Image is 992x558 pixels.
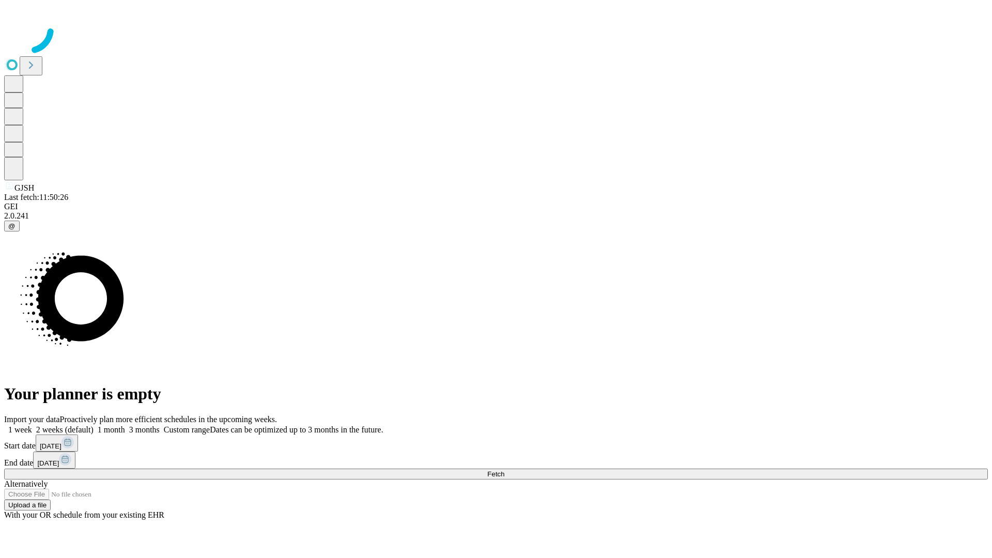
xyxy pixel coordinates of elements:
[4,415,60,424] span: Import your data
[487,470,504,478] span: Fetch
[164,425,210,434] span: Custom range
[37,459,59,467] span: [DATE]
[4,384,988,404] h1: Your planner is empty
[4,211,988,221] div: 2.0.241
[4,469,988,479] button: Fetch
[4,202,988,211] div: GEI
[4,510,164,519] span: With your OR schedule from your existing EHR
[4,435,988,452] div: Start date
[60,415,277,424] span: Proactively plan more efficient schedules in the upcoming weeks.
[4,500,51,510] button: Upload a file
[8,425,32,434] span: 1 week
[36,425,94,434] span: 2 weeks (default)
[210,425,383,434] span: Dates can be optimized up to 3 months in the future.
[36,435,78,452] button: [DATE]
[8,222,16,230] span: @
[14,183,34,192] span: GJSH
[98,425,125,434] span: 1 month
[4,452,988,469] div: End date
[4,193,68,202] span: Last fetch: 11:50:26
[33,452,75,469] button: [DATE]
[4,479,48,488] span: Alternatively
[129,425,160,434] span: 3 months
[4,221,20,231] button: @
[40,442,61,450] span: [DATE]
